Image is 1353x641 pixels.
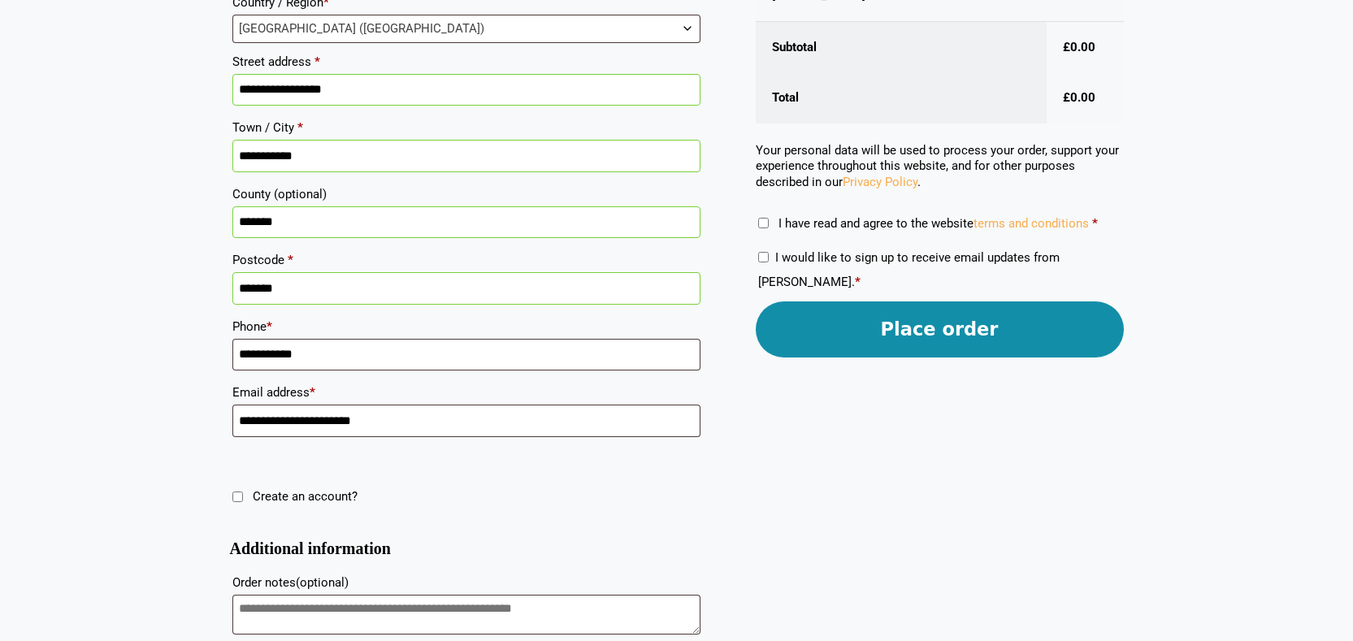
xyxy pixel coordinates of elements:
[1063,90,1070,105] span: £
[758,252,769,262] input: I would like to sign up to receive email updates from [PERSON_NAME].
[758,250,1060,289] label: I would like to sign up to receive email updates from [PERSON_NAME].
[1092,216,1098,231] abbr: required
[778,216,1089,231] span: I have read and agree to the website
[843,175,917,189] a: Privacy Policy
[232,492,243,502] input: Create an account?
[232,50,700,74] label: Street address
[232,115,700,140] label: Town / City
[1063,40,1095,54] bdi: 0.00
[974,216,1089,231] a: terms and conditions
[756,301,1124,357] button: Place order
[232,182,700,206] label: County
[230,546,703,552] h3: Additional information
[232,15,700,43] span: Country / Region
[1063,40,1070,54] span: £
[756,22,1047,73] th: Subtotal
[1063,90,1095,105] bdi: 0.00
[232,314,700,339] label: Phone
[253,489,358,504] span: Create an account?
[233,15,700,42] span: United Kingdom (UK)
[758,218,769,228] input: I have read and agree to the websiteterms and conditions *
[756,143,1124,191] p: Your personal data will be used to process your order, support your experience throughout this we...
[232,570,700,595] label: Order notes
[232,380,700,405] label: Email address
[274,187,327,201] span: (optional)
[296,575,349,590] span: (optional)
[756,72,1047,123] th: Total
[232,248,700,272] label: Postcode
